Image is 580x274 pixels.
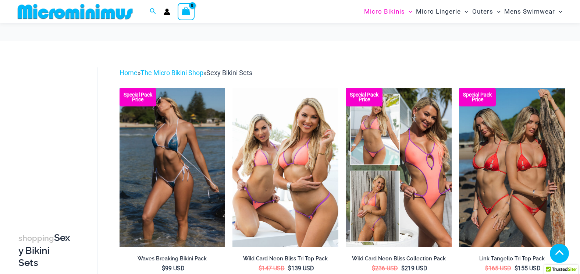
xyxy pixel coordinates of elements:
[232,255,338,262] h2: Wild Card Neon Bliss Tri Top Pack
[150,7,156,16] a: Search icon link
[120,255,225,265] a: Waves Breaking Bikini Pack
[472,2,493,21] span: Outers
[164,8,170,15] a: Account icon link
[493,2,501,21] span: Menu Toggle
[401,265,427,272] bdi: 219 USD
[232,88,338,247] a: Wild Card Neon Bliss Tri Top PackWild Card Neon Bliss Tri Top Pack BWild Card Neon Bliss Tri Top ...
[515,265,518,272] span: $
[401,265,405,272] span: $
[346,88,452,247] img: Collection Pack (7)
[416,2,461,21] span: Micro Lingerie
[120,92,156,102] b: Special Pack Price
[515,265,541,272] bdi: 155 USD
[120,88,225,247] a: Waves Breaking Ocean 312 Top 456 Bottom 08 Waves Breaking Ocean 312 Top 456 Bottom 04Waves Breaki...
[346,88,452,247] a: Collection Pack (7) Collection Pack B (1)Collection Pack B (1)
[555,2,562,21] span: Menu Toggle
[346,255,452,262] h2: Wild Card Neon Bliss Collection Pack
[346,255,452,265] a: Wild Card Neon Bliss Collection Pack
[206,69,252,77] span: Sexy Bikini Sets
[120,88,225,247] img: Waves Breaking Ocean 312 Top 456 Bottom 08
[140,69,203,77] a: The Micro Bikini Shop
[288,265,314,272] bdi: 139 USD
[162,265,165,272] span: $
[372,265,375,272] span: $
[485,265,511,272] bdi: 165 USD
[470,2,502,21] a: OutersMenu ToggleMenu Toggle
[364,2,405,21] span: Micro Bikinis
[346,92,382,102] b: Special Pack Price
[120,69,138,77] a: Home
[459,255,565,262] h2: Link Tangello Tri Top Pack
[120,69,252,77] span: » »
[459,92,496,102] b: Special Pack Price
[18,62,85,209] iframe: TrustedSite Certified
[459,88,565,247] a: Bikini Pack Bikini Pack BBikini Pack B
[232,255,338,265] a: Wild Card Neon Bliss Tri Top Pack
[361,1,565,22] nav: Site Navigation
[15,3,136,20] img: MM SHOP LOGO FLAT
[288,265,291,272] span: $
[178,3,195,20] a: View Shopping Cart, empty
[405,2,412,21] span: Menu Toggle
[120,255,225,262] h2: Waves Breaking Bikini Pack
[18,232,71,269] h3: Sexy Bikini Sets
[461,2,468,21] span: Menu Toggle
[232,88,338,247] img: Wild Card Neon Bliss Tri Top Pack
[362,2,414,21] a: Micro BikinisMenu ToggleMenu Toggle
[502,2,564,21] a: Mens SwimwearMenu ToggleMenu Toggle
[259,265,262,272] span: $
[459,255,565,265] a: Link Tangello Tri Top Pack
[162,265,185,272] bdi: 99 USD
[18,233,54,243] span: shopping
[372,265,398,272] bdi: 236 USD
[259,265,285,272] bdi: 147 USD
[504,2,555,21] span: Mens Swimwear
[485,265,488,272] span: $
[414,2,470,21] a: Micro LingerieMenu ToggleMenu Toggle
[459,88,565,247] img: Bikini Pack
